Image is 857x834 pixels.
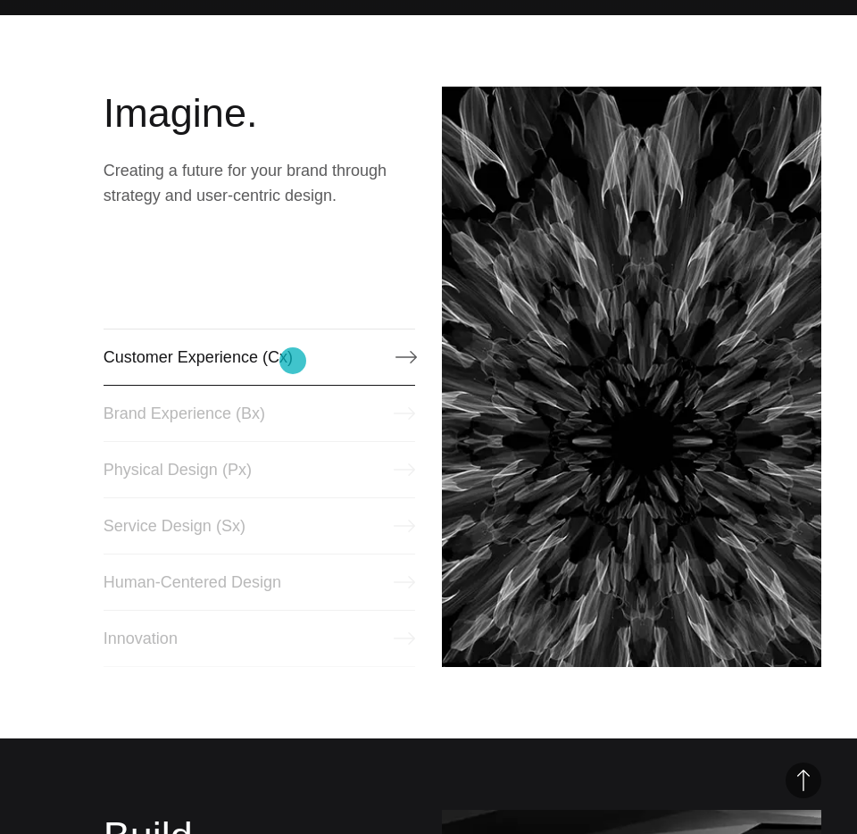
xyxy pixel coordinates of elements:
[786,763,821,798] button: Back to Top
[104,497,415,555] a: Service Design (Sx)
[104,329,415,386] a: Customer Experience (Cx)
[104,87,415,140] h2: Imagine.
[104,554,415,611] a: Human-Centered Design
[104,610,415,667] a: Innovation
[104,441,415,498] a: Physical Design (Px)
[104,385,415,442] a: Brand Experience (Bx)
[104,158,415,208] p: Creating a future for your brand through strategy and user-centric design.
